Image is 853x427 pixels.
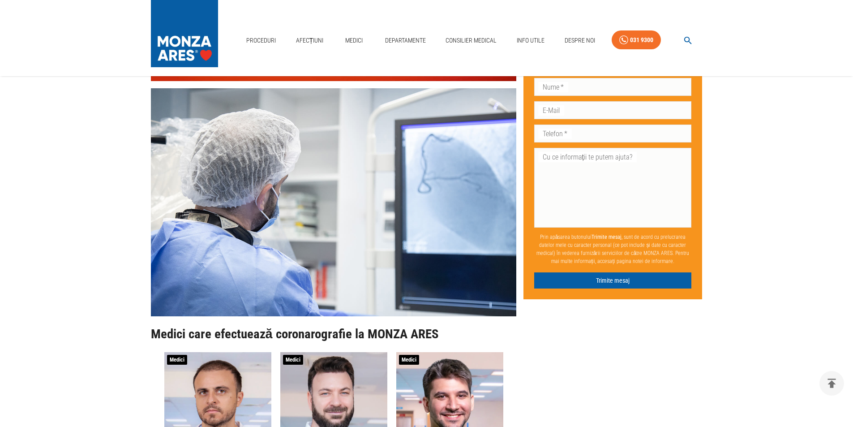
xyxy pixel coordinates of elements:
span: Medici [167,355,187,365]
a: Afecțiuni [292,31,327,50]
a: Consilier Medical [442,31,500,50]
span: Medici [283,355,303,365]
a: Despre Noi [561,31,599,50]
a: Medici [340,31,369,50]
b: Trimite mesaj [592,234,622,240]
a: Proceduri [243,31,279,50]
div: 031 9300 [630,35,653,46]
button: delete [819,371,844,396]
span: Medici [399,355,419,365]
h2: Medici care efectuează coronarografie la MONZA ARES [151,327,516,341]
a: Departamente [381,31,429,50]
img: Coronarografie - Angiografie coronariană [151,88,516,316]
a: Info Utile [513,31,548,50]
p: Prin apăsarea butonului , sunt de acord cu prelucrarea datelor mele cu caracter personal (ce pot ... [534,229,692,269]
a: 031 9300 [612,30,661,50]
button: Trimite mesaj [534,272,692,289]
